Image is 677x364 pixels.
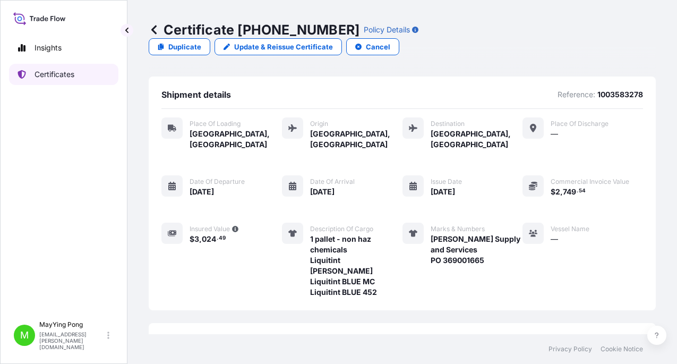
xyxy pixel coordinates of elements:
span: Place of Loading [190,120,241,128]
span: [DATE] [190,187,214,197]
p: Reference: [558,89,595,100]
span: — [551,234,558,244]
span: 2 [555,188,560,196]
span: Insured Value [190,225,230,233]
span: Date of departure [190,177,245,186]
span: M [20,330,29,341]
a: Cookie Notice [601,345,643,353]
span: Marks & Numbers [431,225,485,233]
span: [DATE] [310,187,335,197]
a: Update & Reissue Certificate [215,38,342,55]
p: Cancel [366,41,390,52]
span: Place of discharge [551,120,609,128]
span: [PERSON_NAME] Supply and Services PO 369001665 [431,234,523,266]
a: Certificates [9,64,118,85]
span: [DATE] [431,187,455,197]
span: 749 [563,188,576,196]
p: Certificates [35,69,74,80]
p: Certificate [PHONE_NUMBER] [149,21,359,38]
p: Insights [35,43,62,53]
span: Commercial Invoice Value [551,177,629,186]
p: 1003583278 [597,89,643,100]
span: 49 [219,236,226,240]
span: [GEOGRAPHIC_DATA], [GEOGRAPHIC_DATA] [190,129,282,150]
span: Description of cargo [310,225,373,233]
span: $ [551,188,555,196]
p: [EMAIL_ADDRESS][PERSON_NAME][DOMAIN_NAME] [39,331,105,350]
span: 1 pallet - non haz chemicals Liquitint [PERSON_NAME] Liquitint BLUE MC Liquitint BLUE 452 [310,234,402,298]
span: [GEOGRAPHIC_DATA], [GEOGRAPHIC_DATA] [310,129,402,150]
p: Update & Reissue Certificate [234,41,333,52]
span: . [577,189,578,193]
span: 3 [194,235,199,243]
span: 024 [202,235,216,243]
span: , [560,188,563,196]
span: Origin [310,120,328,128]
a: Duplicate [149,38,210,55]
span: $ [190,235,194,243]
span: [GEOGRAPHIC_DATA], [GEOGRAPHIC_DATA] [431,129,523,150]
span: Date of arrival [310,177,355,186]
span: Issue Date [431,177,462,186]
p: Policy Details [364,24,410,35]
button: Cancel [346,38,399,55]
a: Privacy Policy [549,345,592,353]
span: Destination [431,120,465,128]
span: Shipment details [161,89,231,100]
p: Duplicate [168,41,201,52]
a: Insights [9,37,118,58]
span: 54 [579,189,586,193]
span: . [217,236,218,240]
p: MayYing Pong [39,320,105,329]
span: — [551,129,558,139]
span: Vessel Name [551,225,589,233]
span: , [199,235,202,243]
